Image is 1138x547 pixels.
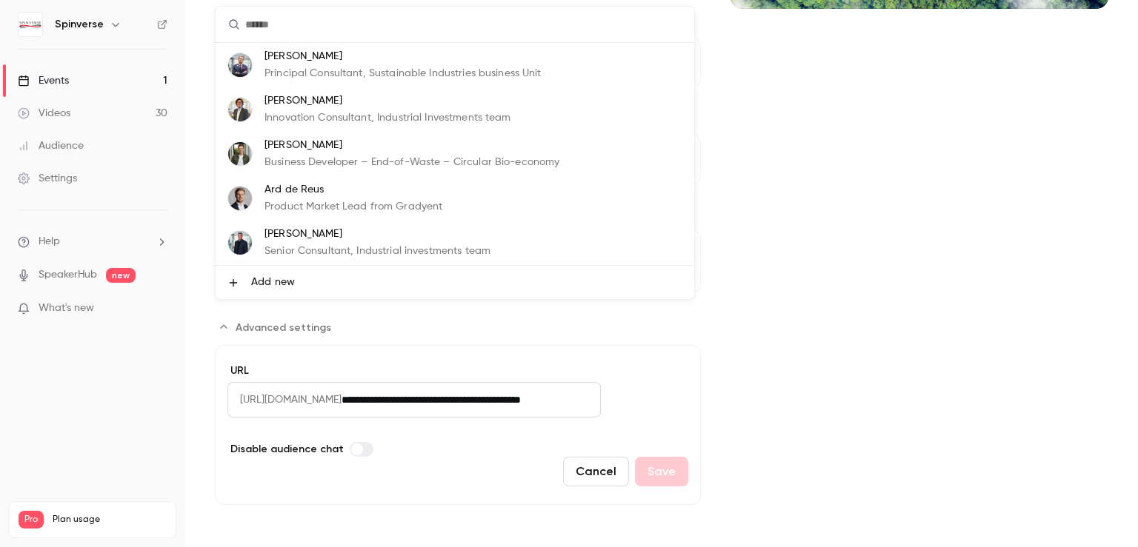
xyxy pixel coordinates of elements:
p: [PERSON_NAME] [264,226,490,242]
img: Ard de Reus [228,187,252,210]
p: [PERSON_NAME] [264,138,559,153]
p: Senior Consultant, Industrial investments team [264,244,490,259]
p: [PERSON_NAME] [264,93,511,109]
p: Principal Consultant, Sustainable Industries business Unit [264,66,542,81]
img: Germain Courtois [228,98,252,121]
p: Product Market Lead from Gradyent [264,199,442,215]
img: Jukka Jokinen [228,231,252,255]
img: Nathan De Geyter [228,142,252,166]
p: [PERSON_NAME] [264,49,542,64]
p: Business Developer – End-of-Waste – Circular Bio-economy [264,155,559,170]
img: Magnus Andersson [228,53,252,77]
p: Innovation Consultant, Industrial Investments team [264,110,511,126]
span: Add new [251,275,295,290]
p: Ard de Reus [264,182,442,198]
